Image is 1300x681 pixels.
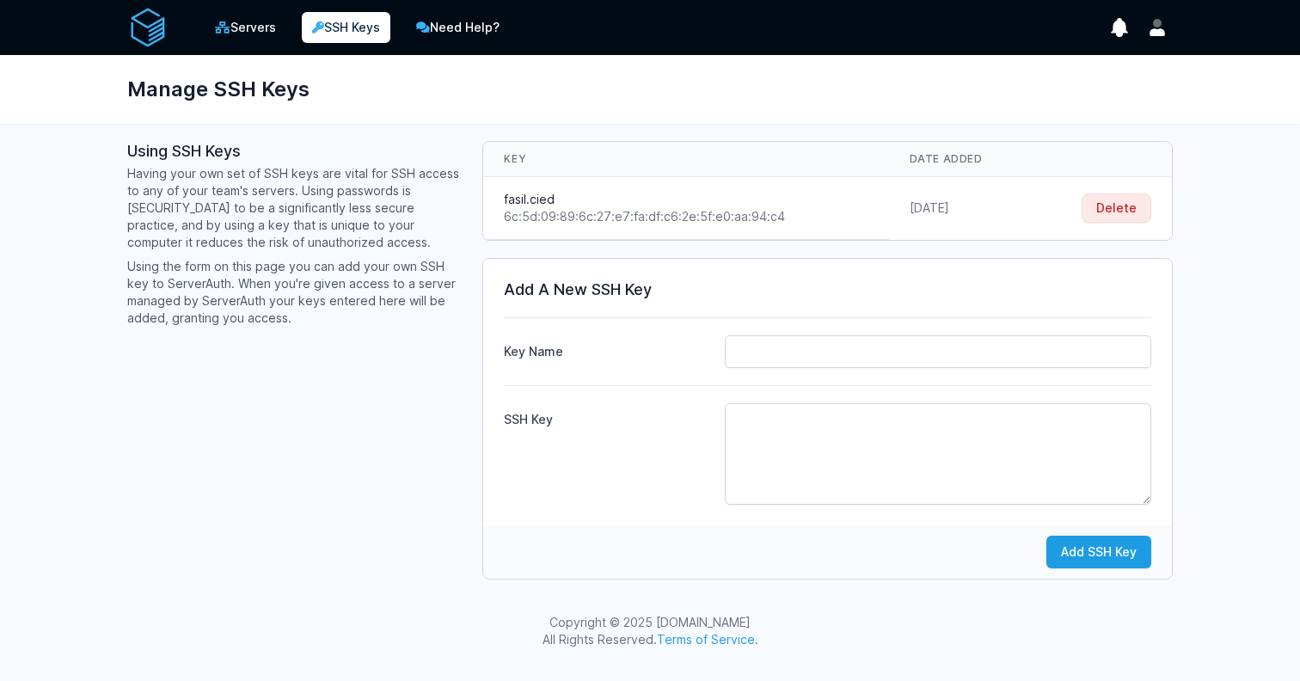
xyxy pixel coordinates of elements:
p: Having your own set of SSH keys are vital for SSH access to any of your team's servers. Using pas... [127,165,462,251]
h3: Using SSH Keys [127,141,462,162]
th: Key [483,142,888,177]
div: 6c:5d:09:89:6c:27:e7:fa:df:c6:2e:5f:e0:aa:94:c4 [504,208,868,225]
button: show notifications [1104,12,1135,43]
a: Need Help? [404,10,512,45]
h3: Add A New SSH Key [504,279,1151,300]
td: [DATE] [889,177,1033,240]
label: SSH Key [504,404,710,428]
h1: Manage SSH Keys [127,69,310,110]
a: Terms of Service [657,632,755,647]
button: Add SSH Key [1046,536,1151,568]
a: Servers [203,10,288,45]
button: Delete [1082,193,1151,223]
div: fasil.cied [504,191,868,208]
a: SSH Keys [302,12,390,43]
button: User menu [1142,12,1173,43]
img: serverAuth logo [127,7,169,48]
label: Key Name [504,336,710,360]
th: Date Added [889,142,1033,177]
p: Using the form on this page you can add your own SSH key to ServerAuth. When you're given access ... [127,258,462,327]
